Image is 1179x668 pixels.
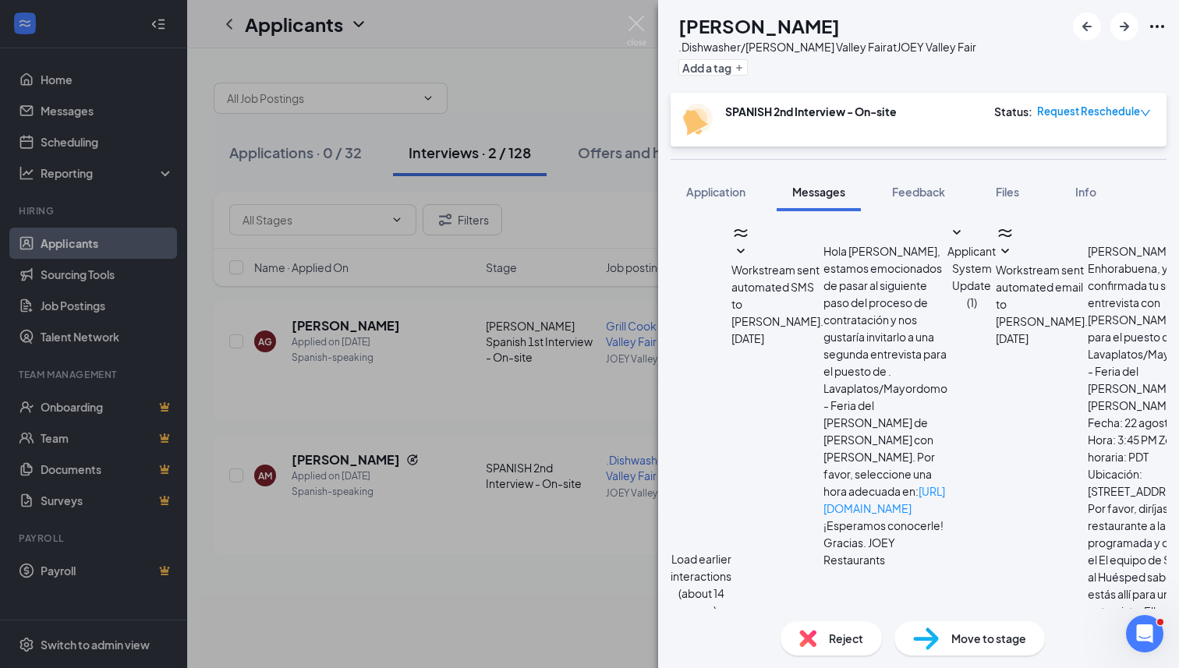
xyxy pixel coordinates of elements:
button: Load earlier interactions (about 14 more) [671,550,731,619]
span: [DATE] [996,330,1029,347]
b: SPANISH 2nd Interview - On-site [725,104,897,118]
svg: Plus [735,63,744,72]
button: PlusAdd a tag [678,59,748,76]
svg: WorkstreamLogo [996,224,1014,242]
svg: SmallChevronDown [996,242,1014,261]
span: Reject [829,630,863,647]
svg: SmallChevronDown [731,242,750,261]
span: [DATE] [731,330,764,347]
span: Feedback [892,185,945,199]
span: Request Reschedule [1037,104,1140,119]
button: ArrowRight [1110,12,1138,41]
span: down [1140,108,1151,118]
span: Workstream sent automated SMS to [PERSON_NAME]. [731,263,823,328]
svg: ArrowRight [1115,17,1134,36]
span: Workstream sent automated email to [PERSON_NAME]. [996,263,1088,328]
span: Move to stage [951,630,1026,647]
div: .Dishwasher/[PERSON_NAME] Valley Fair at JOEY Valley Fair [678,39,976,55]
svg: Ellipses [1148,17,1167,36]
iframe: Intercom live chat [1126,615,1163,652]
span: Hola [PERSON_NAME], estamos emocionados de pasar al siguiente paso del proceso de contratación y ... [823,244,947,567]
span: Files [996,185,1019,199]
button: SmallChevronDownApplicant System Update (1) [947,224,996,311]
span: Applicant System Update (1) [947,244,996,309]
div: Status : [994,104,1032,119]
button: ArrowLeftNew [1073,12,1101,41]
span: Messages [792,185,845,199]
h1: [PERSON_NAME] [678,12,840,39]
svg: SmallChevronDown [947,224,966,242]
span: Application [686,185,745,199]
svg: ArrowLeftNew [1078,17,1096,36]
span: Info [1075,185,1096,199]
svg: WorkstreamLogo [731,224,750,242]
